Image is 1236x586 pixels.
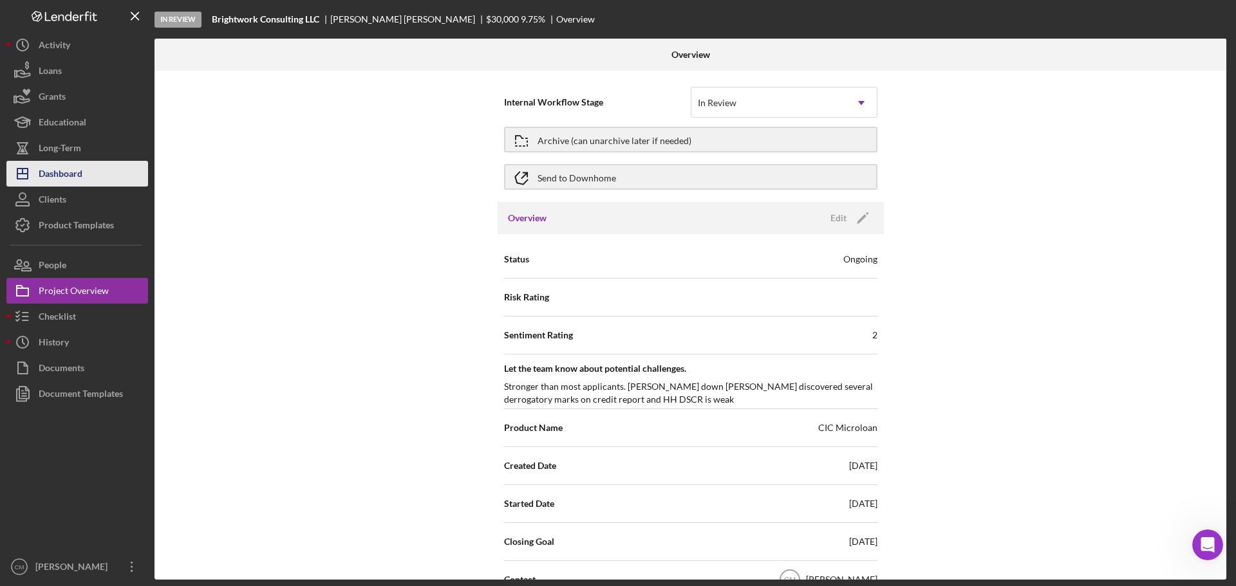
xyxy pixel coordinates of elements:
[504,573,536,586] span: Contact
[6,32,148,58] button: Activity
[504,535,554,548] span: Closing Goal
[6,135,148,161] button: Long-Term
[6,355,148,381] button: Documents
[671,50,710,60] b: Overview
[843,253,877,266] div: Ongoing
[6,381,148,407] button: Document Templates
[521,14,545,24] div: 9.75 %
[818,421,877,434] div: CIC Microloan
[556,14,595,24] div: Overview
[504,459,556,472] span: Created Date
[504,127,877,152] button: Archive (can unarchive later if needed)
[39,135,81,164] div: Long-Term
[15,563,24,571] text: CM
[39,355,84,384] div: Documents
[39,212,114,241] div: Product Templates
[849,459,877,472] div: [DATE]
[212,14,319,24] b: Brightwork Consulting LLC
[504,96,691,109] span: Internal Workflow Stage
[1192,529,1223,560] iframe: Intercom live chat
[504,164,877,190] button: Send to Downhome
[486,14,519,24] span: $30,000
[830,208,847,228] div: Edit
[6,187,148,212] button: Clients
[39,381,123,410] div: Document Templates
[6,212,148,238] button: Product Templates
[39,278,109,307] div: Project Overview
[504,253,529,266] span: Status
[823,208,874,228] button: Edit
[872,329,877,342] div: 2
[39,58,62,87] div: Loans
[39,329,69,358] div: History
[6,58,148,84] button: Loans
[6,278,148,304] button: Project Overview
[849,497,877,510] div: [DATE]
[330,14,486,24] div: [PERSON_NAME] [PERSON_NAME]
[538,128,691,151] div: Archive (can unarchive later if needed)
[6,161,148,187] button: Dashboard
[698,98,736,108] div: In Review
[849,535,877,548] div: [DATE]
[154,12,201,28] div: In Review
[32,554,116,583] div: [PERSON_NAME]
[6,84,148,109] button: Grants
[806,573,877,586] div: [PERSON_NAME]
[39,84,66,113] div: Grants
[504,291,549,304] span: Risk Rating
[39,304,76,333] div: Checklist
[6,329,148,355] button: History
[508,212,547,224] h3: Overview
[504,362,877,375] span: Let the team know about potential challenges.
[783,576,796,585] text: CM
[6,554,148,580] button: CM[PERSON_NAME]
[39,252,66,281] div: People
[39,109,86,138] div: Educational
[39,32,70,61] div: Activity
[504,380,877,406] div: Stronger than most applicants. [PERSON_NAME] down [PERSON_NAME] discovered several derrogatory ma...
[6,252,148,278] button: People
[504,421,563,434] span: Product Name
[538,165,616,188] div: Send to Downhome
[504,329,573,342] span: Sentiment Rating
[6,304,148,329] button: Checklist
[39,161,82,190] div: Dashboard
[504,497,554,510] span: Started Date
[39,187,66,215] div: Clients
[6,109,148,135] button: Educational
